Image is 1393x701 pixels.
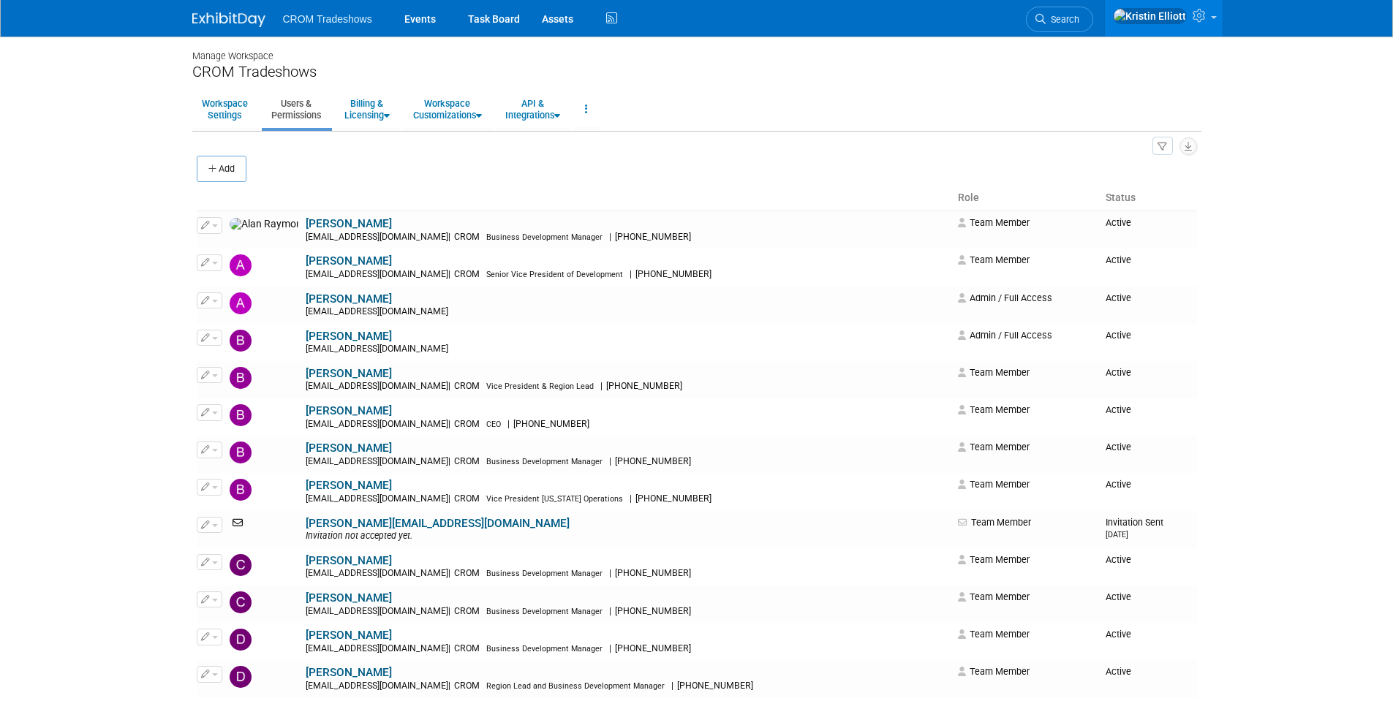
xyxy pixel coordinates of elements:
div: Manage Workspace [192,37,1201,63]
div: [EMAIL_ADDRESS][DOMAIN_NAME] [306,232,948,243]
a: [PERSON_NAME] [306,404,392,417]
span: | [448,269,450,279]
div: [EMAIL_ADDRESS][DOMAIN_NAME] [306,381,948,393]
img: Alicia Walker [230,292,252,314]
a: [PERSON_NAME][EMAIL_ADDRESS][DOMAIN_NAME] [306,517,570,530]
span: Active [1106,292,1131,303]
a: [PERSON_NAME] [306,254,392,268]
span: CROM [450,269,484,279]
img: Blake Roberts [230,367,252,389]
div: [EMAIL_ADDRESS][DOMAIN_NAME] [306,306,948,318]
img: Branden Peterson [230,442,252,463]
span: [PHONE_NUMBER] [611,606,695,616]
span: CROM [450,606,484,616]
a: [PERSON_NAME] [306,554,392,567]
div: [EMAIL_ADDRESS][DOMAIN_NAME] [306,568,948,580]
img: Brett Bohannon [230,479,252,501]
div: [EMAIL_ADDRESS][DOMAIN_NAME] [306,493,948,505]
span: Team Member [958,554,1030,565]
a: [PERSON_NAME] [306,292,392,306]
img: Daniel Austria [230,629,252,651]
div: [EMAIL_ADDRESS][DOMAIN_NAME] [306,456,948,468]
span: [PHONE_NUMBER] [510,419,594,429]
span: CROM [450,493,484,504]
a: [PERSON_NAME] [306,629,392,642]
div: [EMAIL_ADDRESS][DOMAIN_NAME] [306,269,948,281]
span: CROM [450,419,484,429]
span: | [630,493,632,504]
span: [PHONE_NUMBER] [611,456,695,466]
span: Team Member [958,479,1030,490]
span: CROM [450,643,484,653]
span: [PHONE_NUMBER] [632,269,716,279]
span: | [630,269,632,279]
img: Cliff Dykes [230,591,252,613]
span: CROM [450,381,484,391]
span: Team Member [958,404,1030,415]
div: [EMAIL_ADDRESS][DOMAIN_NAME] [306,419,948,431]
img: Daniel Haugland [230,666,252,688]
div: [EMAIL_ADDRESS][DOMAIN_NAME] [306,643,948,655]
span: Active [1106,217,1131,228]
span: [PHONE_NUMBER] [611,643,695,653]
small: [DATE] [1106,530,1128,539]
span: Team Member [958,666,1030,677]
span: Team Member [958,217,1030,228]
span: Business Development Manager [486,644,603,653]
span: Invitation Sent [1106,517,1163,539]
a: API &Integrations [496,91,570,127]
img: Bill Polymenakos [230,330,252,352]
span: Admin / Full Access [958,292,1052,303]
span: CROM Tradeshows [283,13,372,25]
span: | [448,232,450,242]
span: | [600,381,603,391]
span: [PHONE_NUMBER] [673,681,758,691]
span: Search [1046,14,1079,25]
span: | [448,456,450,466]
a: [PERSON_NAME] [306,217,392,230]
span: Active [1106,479,1131,490]
span: | [609,568,611,578]
a: Billing &Licensing [335,91,399,127]
span: Active [1106,404,1131,415]
span: Business Development Manager [486,569,603,578]
button: Add [197,156,246,182]
span: [PHONE_NUMBER] [611,232,695,242]
span: | [448,606,450,616]
span: Senior Vice President of Development [486,270,623,279]
span: | [609,606,611,616]
span: Region Lead and Business Development Manager [486,681,665,691]
span: | [609,456,611,466]
a: [PERSON_NAME] [306,479,392,492]
span: [PHONE_NUMBER] [632,493,716,504]
th: Role [952,186,1100,211]
span: Vice President [US_STATE] Operations [486,494,623,504]
div: [EMAIL_ADDRESS][DOMAIN_NAME] [306,681,948,692]
span: | [448,643,450,653]
a: Search [1026,7,1093,32]
span: Vice President & Region Lead [486,382,594,391]
a: [PERSON_NAME] [306,367,392,380]
span: Active [1106,554,1131,565]
span: CROM [450,456,484,466]
span: Admin / Full Access [958,330,1052,341]
span: Active [1106,591,1131,602]
a: Users &Permissions [262,91,331,127]
a: [PERSON_NAME] [306,591,392,605]
span: Team Member [958,591,1030,602]
span: Team Member [958,442,1030,452]
span: Team Member [958,629,1030,640]
span: | [448,493,450,504]
img: Cameron Kenyon [230,554,252,576]
img: Bobby Oyenarte [230,404,252,426]
span: | [448,681,450,691]
img: Kristin Elliott [1113,8,1187,24]
div: [EMAIL_ADDRESS][DOMAIN_NAME] [306,344,948,355]
span: [PHONE_NUMBER] [603,381,687,391]
span: Team Member [958,254,1030,265]
div: [EMAIL_ADDRESS][DOMAIN_NAME] [306,606,948,618]
span: CROM [450,232,484,242]
span: Active [1106,442,1131,452]
span: Business Development Manager [486,457,603,466]
span: | [609,643,611,653]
